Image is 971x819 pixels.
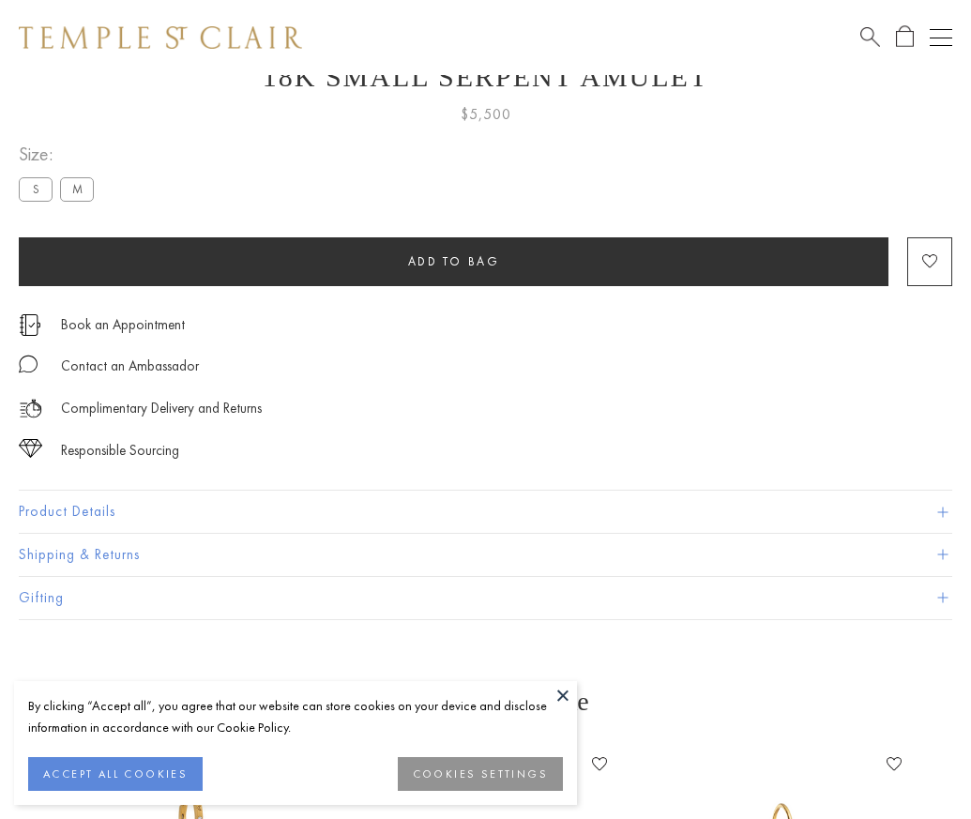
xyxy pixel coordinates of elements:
[19,439,42,458] img: icon_sourcing.svg
[61,439,179,463] div: Responsible Sourcing
[19,534,952,576] button: Shipping & Returns
[19,177,53,201] label: S
[930,26,952,49] button: Open navigation
[19,397,42,420] img: icon_delivery.svg
[19,355,38,373] img: MessageIcon-01_2.svg
[896,25,914,49] a: Open Shopping Bag
[19,237,888,286] button: Add to bag
[19,491,952,533] button: Product Details
[61,314,185,335] a: Book an Appointment
[19,139,101,170] span: Size:
[408,253,500,269] span: Add to bag
[398,757,563,791] button: COOKIES SETTINGS
[19,314,41,336] img: icon_appointment.svg
[19,577,952,619] button: Gifting
[60,177,94,201] label: M
[19,26,302,49] img: Temple St. Clair
[61,397,262,420] p: Complimentary Delivery and Returns
[19,61,952,93] h1: 18K Small Serpent Amulet
[461,102,511,127] span: $5,500
[28,695,563,738] div: By clicking “Accept all”, you agree that our website can store cookies on your device and disclos...
[860,25,880,49] a: Search
[61,355,199,378] div: Contact an Ambassador
[28,757,203,791] button: ACCEPT ALL COOKIES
